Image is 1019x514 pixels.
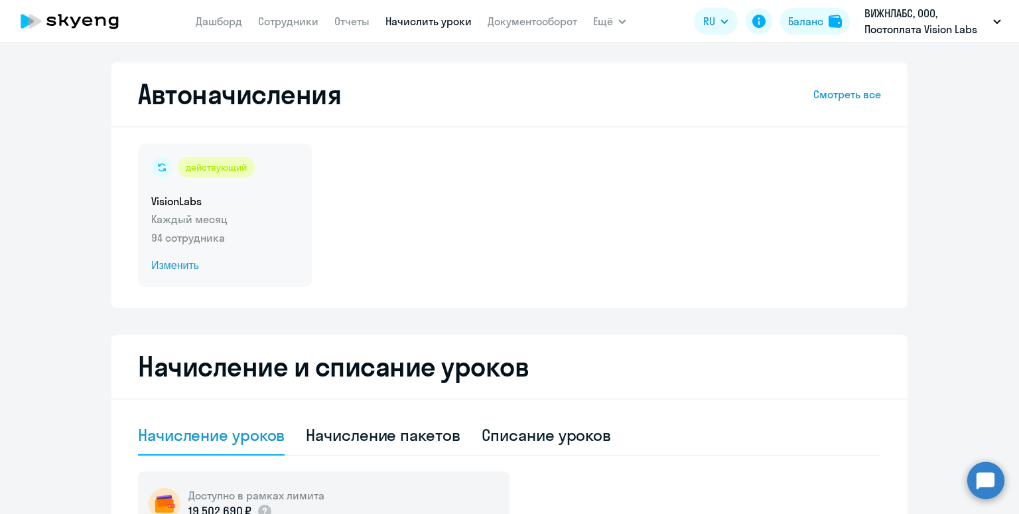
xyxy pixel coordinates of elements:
[703,13,715,29] span: RU
[138,351,881,383] h2: Начисление и списание уроков
[813,86,881,102] a: Смотреть все
[829,15,842,28] img: balance
[151,258,299,274] span: Изменить
[138,78,341,110] h2: Автоначисления
[864,5,988,37] p: ВИЖНЛАБС, ООО, Постоплата Vision Labs
[788,13,823,29] div: Баланс
[593,8,626,35] button: Ещё
[482,424,612,446] div: Списание уроков
[151,211,299,227] p: Каждый месяц
[138,424,285,446] div: Начисление уроков
[385,15,472,28] a: Начислить уроки
[593,13,613,29] span: Ещё
[488,15,577,28] a: Документооборот
[780,8,850,35] button: Балансbalance
[334,15,370,28] a: Отчеты
[178,157,255,178] div: действующий
[694,8,738,35] button: RU
[188,488,324,503] h5: Доступно в рамках лимита
[306,424,460,446] div: Начисление пакетов
[258,15,318,28] a: Сотрудники
[196,15,242,28] a: Дашборд
[858,5,1008,37] button: ВИЖНЛАБС, ООО, Постоплата Vision Labs
[151,194,299,209] h5: VisionLabs
[151,230,299,246] p: 94 сотрудника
